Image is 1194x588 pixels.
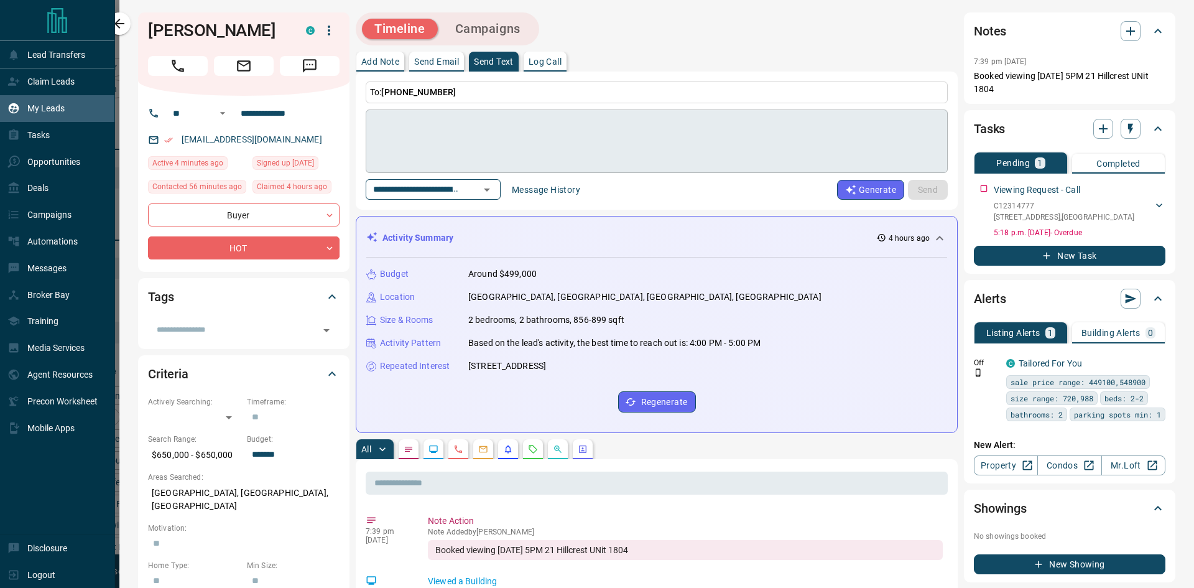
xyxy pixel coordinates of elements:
span: Call [148,56,208,76]
p: Off [974,357,999,368]
p: Size & Rooms [380,314,433,327]
p: Motivation: [148,523,340,534]
h2: Alerts [974,289,1006,309]
p: C12314777 [994,200,1134,212]
button: New Showing [974,554,1165,574]
div: Tasks [974,114,1165,144]
p: Pending [996,159,1030,167]
p: Note Added by [PERSON_NAME] [428,528,943,536]
div: condos.ca [306,26,315,35]
p: Budget: [247,434,340,445]
h2: Tasks [974,119,1005,139]
p: $650,000 - $650,000 [148,445,241,465]
svg: Lead Browsing Activity [428,444,438,454]
a: Condos [1037,455,1101,475]
p: Note Action [428,515,943,528]
button: Generate [837,180,904,200]
p: Actively Searching: [148,396,241,408]
div: Thu Oct 18 2018 [252,156,340,174]
button: Open [478,181,496,198]
svg: Agent Actions [578,444,588,454]
span: parking spots min: 1 [1074,408,1161,421]
span: Signed up [DATE] [257,157,314,169]
p: Log Call [529,57,562,66]
span: size range: 720,988 [1011,392,1093,404]
p: Location [380,291,415,304]
button: New Task [974,246,1165,266]
p: Send Text [474,57,514,66]
svg: Notes [404,444,414,454]
p: 5:18 p.m. [DATE] - Overdue [994,227,1165,238]
h2: Tags [148,287,174,307]
p: 0 [1148,329,1153,337]
p: Search Range: [148,434,241,445]
div: Activity Summary4 hours ago [366,226,947,250]
svg: Email Verified [164,136,173,144]
p: 4 hours ago [889,233,930,244]
div: C12314777[STREET_ADDRESS],[GEOGRAPHIC_DATA] [994,198,1165,225]
span: sale price range: 449100,548900 [1011,376,1145,388]
div: Mon Aug 18 2025 [252,180,340,197]
h2: Showings [974,498,1027,518]
button: Timeline [362,19,438,39]
div: Booked viewing [DATE] 5PM 21 Hillcrest UNit 1804 [428,540,943,560]
svg: Listing Alerts [503,444,513,454]
span: Message [280,56,340,76]
p: 1 [1048,329,1053,337]
p: All [361,445,371,454]
p: Based on the lead's activity, the best time to reach out is: 4:00 PM - 5:00 PM [468,337,761,350]
p: [STREET_ADDRESS] , [GEOGRAPHIC_DATA] [994,212,1134,223]
p: Send Email [414,57,459,66]
span: bathrooms: 2 [1011,408,1063,421]
span: [PHONE_NUMBER] [381,87,456,97]
button: Campaigns [443,19,533,39]
span: beds: 2-2 [1104,392,1144,404]
p: 1 [1037,159,1042,167]
a: Tailored For You [1019,358,1082,368]
p: 7:39 pm [DATE] [974,57,1027,66]
p: [GEOGRAPHIC_DATA], [GEOGRAPHIC_DATA], [GEOGRAPHIC_DATA], [GEOGRAPHIC_DATA] [468,291,821,304]
p: Budget [380,268,409,281]
h2: Notes [974,21,1006,41]
p: 2 bedrooms, 2 bathrooms, 856-899 sqft [468,314,624,327]
p: Activity Summary [382,231,453,245]
span: Contacted 56 minutes ago [152,180,242,193]
div: Criteria [148,359,340,389]
div: HOT [148,236,340,259]
h1: [PERSON_NAME] [148,21,287,40]
button: Regenerate [618,391,696,413]
p: Areas Searched: [148,472,340,483]
p: New Alert: [974,439,1165,452]
svg: Emails [478,444,488,454]
p: Completed [1096,159,1141,168]
div: Alerts [974,284,1165,314]
div: Tags [148,282,340,312]
div: Mon Aug 18 2025 [148,156,246,174]
button: Message History [504,180,588,200]
svg: Requests [528,444,538,454]
div: Showings [974,493,1165,523]
p: Min Size: [247,560,340,571]
svg: Opportunities [553,444,563,454]
p: No showings booked [974,531,1165,542]
p: 7:39 pm [366,527,409,536]
p: Timeframe: [247,396,340,408]
span: Active 4 minutes ago [152,157,223,169]
svg: Push Notification Only [974,368,983,377]
p: Home Type: [148,560,241,571]
a: Mr.Loft [1101,455,1165,475]
p: Listing Alerts [986,329,1040,337]
button: Open [215,106,230,121]
div: Mon Aug 18 2025 [148,180,246,197]
p: Viewing Request - Call [994,184,1080,197]
p: Activity Pattern [380,337,441,350]
div: condos.ca [1006,359,1015,368]
p: Building Alerts [1081,329,1141,337]
p: Booked viewing [DATE] 5PM 21 Hillcrest UNit 1804 [974,70,1165,96]
h2: Criteria [148,364,188,384]
p: Around $499,000 [468,268,537,281]
svg: Calls [453,444,463,454]
div: Buyer [148,203,340,226]
span: Claimed 4 hours ago [257,180,327,193]
p: Add Note [361,57,399,66]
